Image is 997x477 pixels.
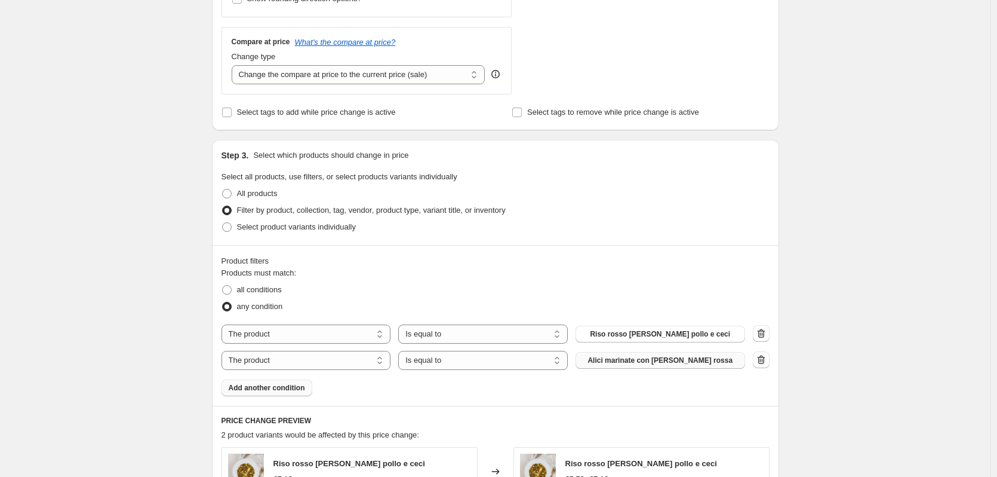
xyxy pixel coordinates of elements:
[221,430,419,439] span: 2 product variants would be affected by this price change:
[221,172,457,181] span: Select all products, use filters, or select products variants individually
[576,326,745,343] button: Riso rosso selvaggio pollo e ceci
[490,68,501,80] div: help
[590,329,730,339] span: Riso rosso [PERSON_NAME] pollo e ceci
[232,52,276,61] span: Change type
[237,189,278,198] span: All products
[253,149,408,161] p: Select which products should change in price
[237,206,506,215] span: Filter by product, collection, tag, vendor, product type, variant title, or inventory
[587,356,733,365] span: Alici marinate con [PERSON_NAME] rossa
[221,255,770,267] div: Product filters
[237,108,396,117] span: Select tags to add while price change is active
[237,285,282,294] span: all conditions
[527,108,699,117] span: Select tags to remove while price change is active
[237,222,356,231] span: Select product variants individually
[221,268,297,277] span: Products must match:
[232,37,290,47] h3: Compare at price
[229,383,305,393] span: Add another condition
[273,459,425,468] span: Riso rosso [PERSON_NAME] pollo e ceci
[295,38,396,47] button: What's the compare at price?
[221,149,249,161] h2: Step 3.
[576,352,745,369] button: Alici marinate con cipolla rossa
[565,459,717,468] span: Riso rosso [PERSON_NAME] pollo e ceci
[221,380,312,396] button: Add another condition
[221,416,770,426] h6: PRICE CHANGE PREVIEW
[237,302,283,311] span: any condition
